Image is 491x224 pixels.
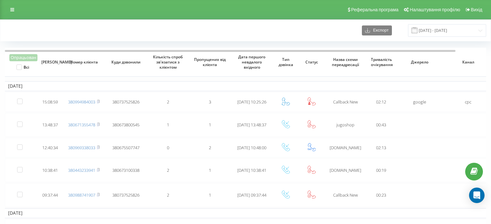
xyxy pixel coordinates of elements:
span: [DATE] 13:48:37 [237,122,266,128]
span: 2 [209,145,211,151]
span: Пропущених від клієнта [194,57,226,67]
span: Налаштування профілю [410,7,460,12]
span: Номер клієнта [68,60,100,65]
span: [DATE] 09:37:44 [237,192,266,198]
span: Кількість спроб зв'язатися з клієнтом [152,54,184,70]
td: 15:08:59 [37,93,63,112]
span: Куди дзвонили [110,60,142,65]
td: jugoshop [324,113,366,137]
span: 1 [209,167,211,173]
span: Назва схеми переадресації [330,57,362,67]
span: 380737525826 [112,192,139,198]
label: Всі [16,64,29,70]
span: Експорт [370,28,389,33]
span: 380675507747 [112,145,139,151]
span: Вихід [471,7,482,12]
a: 380671355478 [68,122,95,128]
td: 00:43 [366,113,395,137]
span: 1 [209,122,211,128]
td: 10:38:41 [37,159,63,182]
span: [DATE] 10:48:00 [237,145,266,151]
td: [DOMAIN_NAME] [324,138,366,157]
span: Дата першого невдалого вхідного [236,54,268,70]
span: 1 [209,192,211,198]
td: 02:13 [366,138,395,157]
span: 2 [167,167,169,173]
a: 380443233941 [68,167,95,173]
td: 02:12 [366,93,395,112]
span: [DATE] 10:38:41 [237,167,266,173]
span: Тривалість очікування [371,57,391,67]
td: [DOMAIN_NAME] [324,159,366,182]
span: 1 [167,122,169,128]
span: Реферальна програма [351,7,399,12]
td: 12:40:34 [37,138,63,157]
td: 00:19 [366,159,395,182]
span: [PERSON_NAME] [41,60,59,65]
div: Open Intercom Messenger [469,188,485,203]
td: 13:48:37 [37,113,63,137]
td: Сallback New [324,183,366,207]
button: Експорт [362,25,392,35]
span: 380737525826 [112,99,139,105]
span: 2 [167,192,169,198]
span: 380673100338 [112,167,139,173]
a: 380988741907 [68,192,95,198]
span: [DATE] 10:25:26 [237,99,266,105]
span: 3 [209,99,211,105]
span: Тип дзвінка [277,57,294,67]
td: google [395,93,444,112]
td: Сallback New [324,93,366,112]
td: 00:23 [366,183,395,207]
span: 0 [167,145,169,151]
td: 09:37:44 [37,183,63,207]
span: 380673800545 [112,122,139,128]
a: 380994984003 [68,99,95,105]
span: Джерело [401,60,439,65]
a: 380969338033 [68,145,95,151]
span: Статус [303,60,320,65]
span: 2 [167,99,169,105]
span: Канал [449,60,487,65]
